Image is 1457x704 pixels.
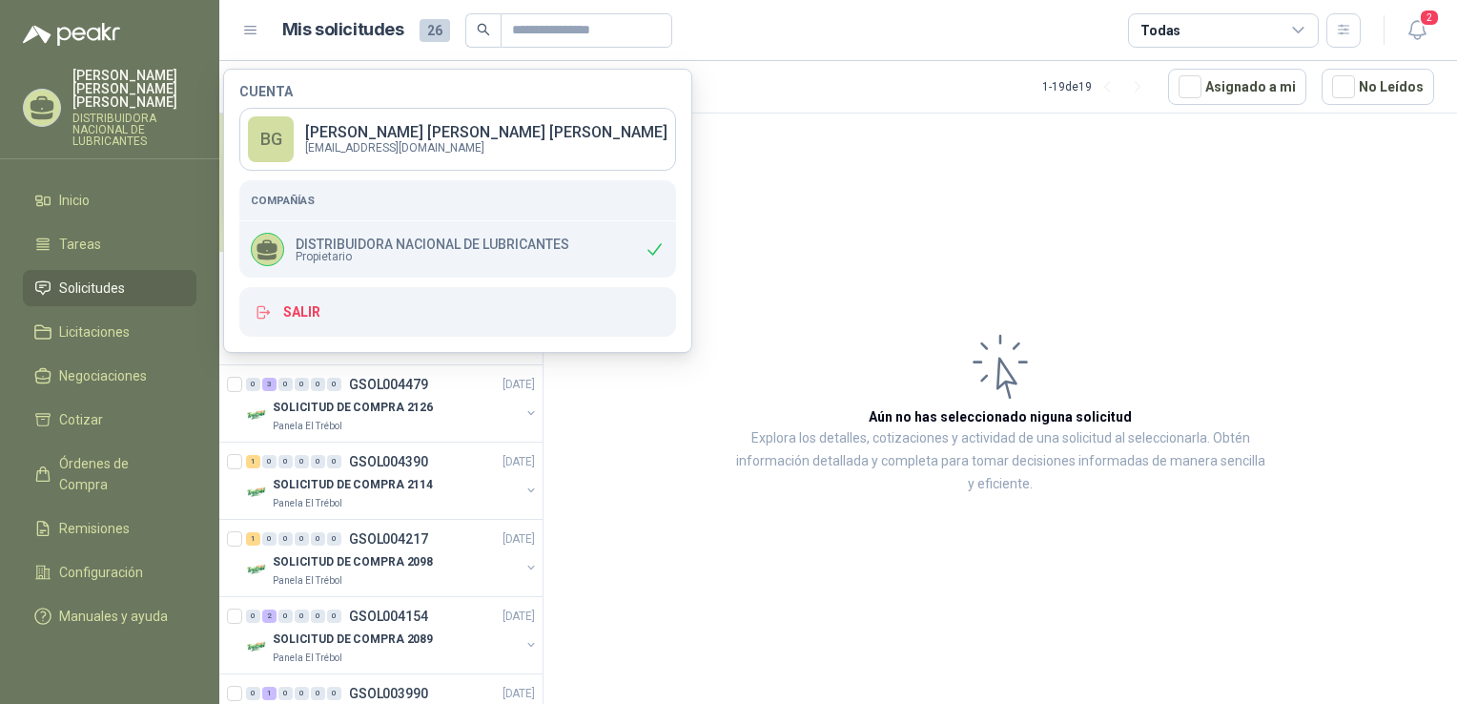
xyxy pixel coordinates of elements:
span: Solicitudes [59,278,125,299]
p: [PERSON_NAME] [PERSON_NAME] [PERSON_NAME] [305,125,667,140]
span: Cotizar [59,409,103,430]
span: Inicio [59,190,90,211]
p: [DATE] [503,376,535,394]
p: SOLICITUD DE COMPRA 2089 [273,631,433,649]
button: No Leídos [1322,69,1434,105]
span: Negociaciones [59,365,147,386]
p: SOLICITUD DE COMPRA 2098 [273,553,433,571]
div: 0 [246,378,260,391]
div: 0 [327,610,341,623]
p: GSOL004217 [349,532,428,546]
a: Órdenes de Compra [23,445,196,503]
button: 2 [1400,13,1434,48]
p: [DATE] [503,453,535,471]
div: 0 [295,455,309,468]
p: Panela El Trébol [273,496,342,511]
div: 0 [327,532,341,546]
div: 0 [295,610,309,623]
a: 0 3 0 0 0 0 GSOL004479[DATE] Company LogoSOLICITUD DE COMPRA 2126Panela El Trébol [246,373,539,434]
h5: Compañías [251,192,665,209]
h3: Aún no has seleccionado niguna solicitud [869,406,1132,427]
a: Remisiones [23,510,196,547]
div: 3 [262,378,277,391]
a: Tareas [23,226,196,262]
p: SOLICITUD DE COMPRA 2126 [273,399,433,417]
button: Salir [239,287,676,337]
img: Company Logo [246,635,269,658]
span: Configuración [59,562,143,583]
span: Manuales y ayuda [59,606,168,627]
p: GSOL004154 [349,610,428,623]
span: 26 [420,19,450,42]
div: 1 [262,687,277,700]
div: 0 [246,610,260,623]
div: 0 [262,532,277,546]
p: DISTRIBUIDORA NACIONAL DE LUBRICANTES [72,113,196,147]
p: Panela El Trébol [273,573,342,589]
div: 0 [295,378,309,391]
p: [DATE] [503,608,535,626]
div: 0 [295,687,309,700]
div: 0 [278,687,293,700]
div: 1 [246,532,260,546]
span: Tareas [59,234,101,255]
p: SOLICITUD DE COMPRA 2114 [273,476,433,494]
img: Logo peakr [23,23,120,46]
a: BG[PERSON_NAME] [PERSON_NAME] [PERSON_NAME][EMAIL_ADDRESS][DOMAIN_NAME] [239,108,676,171]
a: Manuales y ayuda [23,598,196,634]
div: 2 [262,610,277,623]
div: 1 [246,455,260,468]
div: 0 [327,687,341,700]
a: 1 0 0 0 0 0 GSOL004390[DATE] Company LogoSOLICITUD DE COMPRA 2114Panela El Trébol [246,450,539,511]
a: 0 2 0 0 0 0 GSOL004154[DATE] Company LogoSOLICITUD DE COMPRA 2089Panela El Trébol [246,605,539,666]
a: Configuración [23,554,196,590]
p: Panela El Trébol [273,419,342,434]
button: Asignado a mi [1168,69,1306,105]
h4: Cuenta [239,85,676,98]
div: 1 - 19 de 19 [1042,72,1153,102]
div: 0 [311,610,325,623]
div: 0 [311,532,325,546]
a: 1 0 0 0 0 0 GSOL004217[DATE] Company LogoSOLICITUD DE COMPRA 2098Panela El Trébol [246,528,539,589]
a: Negociaciones [23,358,196,394]
img: Company Logo [246,481,269,504]
h1: Mis solicitudes [282,16,404,44]
div: 0 [246,687,260,700]
a: Inicio [23,182,196,218]
p: DISTRIBUIDORA NACIONAL DE LUBRICANTES [296,238,569,251]
span: Propietario [296,251,569,262]
span: 2 [1419,9,1440,27]
div: 0 [295,532,309,546]
div: 0 [327,378,341,391]
a: Solicitudes [23,270,196,306]
p: Explora los detalles, cotizaciones y actividad de una solicitud al seleccionarla. Obtén informaci... [734,427,1266,496]
div: BG [248,116,294,162]
p: Panela El Trébol [273,651,342,666]
a: Cotizar [23,402,196,438]
p: [EMAIL_ADDRESS][DOMAIN_NAME] [305,142,667,154]
p: GSOL004479 [349,378,428,391]
div: DISTRIBUIDORA NACIONAL DE LUBRICANTESPropietario [239,221,676,278]
div: 0 [327,455,341,468]
div: 0 [278,455,293,468]
p: [DATE] [503,530,535,549]
img: Company Logo [246,404,269,426]
div: 0 [311,687,325,700]
span: Órdenes de Compra [59,453,178,495]
div: 0 [278,532,293,546]
div: 0 [311,455,325,468]
div: 0 [311,378,325,391]
p: GSOL004390 [349,455,428,468]
span: Remisiones [59,518,130,539]
span: Licitaciones [59,321,130,342]
div: 0 [278,610,293,623]
img: Company Logo [246,558,269,581]
p: [DATE] [503,685,535,703]
div: 0 [278,378,293,391]
p: GSOL003990 [349,687,428,700]
span: search [477,23,490,36]
p: [PERSON_NAME] [PERSON_NAME] [PERSON_NAME] [72,69,196,109]
div: 0 [262,455,277,468]
a: Licitaciones [23,314,196,350]
div: Todas [1140,20,1180,41]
